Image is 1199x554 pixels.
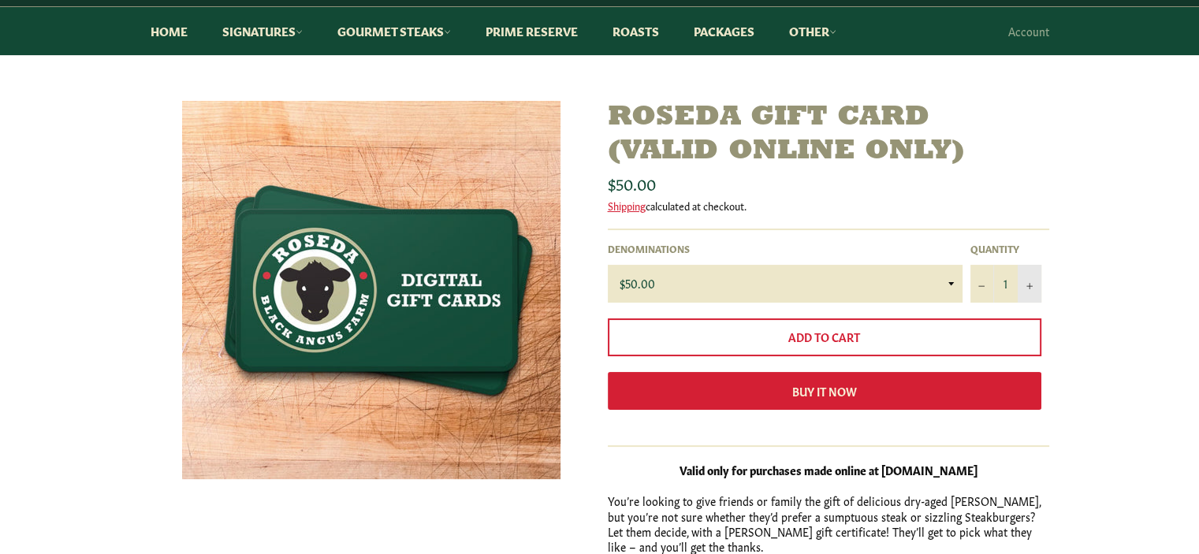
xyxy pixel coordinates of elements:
a: Gourmet Steaks [322,7,467,55]
a: Home [135,7,203,55]
strong: Valid only for purchases made online at [DOMAIN_NAME] [680,462,977,478]
a: Packages [678,7,770,55]
p: You’re looking to give friends or family the gift of delicious dry-aged [PERSON_NAME], but you’re... [608,493,1049,554]
img: Roseda Gift Card (valid online only) [182,101,560,479]
label: Quantity [970,242,1041,255]
h1: Roseda Gift Card (valid online only) [608,101,1049,169]
span: $50.00 [608,172,656,194]
a: Other [773,7,852,55]
a: Shipping [608,198,646,213]
button: Buy it now [608,372,1041,410]
a: Signatures [207,7,318,55]
button: Reduce item quantity by one [970,265,994,303]
div: calculated at checkout. [608,199,1049,213]
button: Add to Cart [608,318,1041,356]
a: Roasts [597,7,675,55]
span: Add to Cart [788,329,860,344]
button: Increase item quantity by one [1018,265,1041,303]
a: Prime Reserve [470,7,594,55]
label: Denominations [608,242,963,255]
a: Account [1000,8,1057,54]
